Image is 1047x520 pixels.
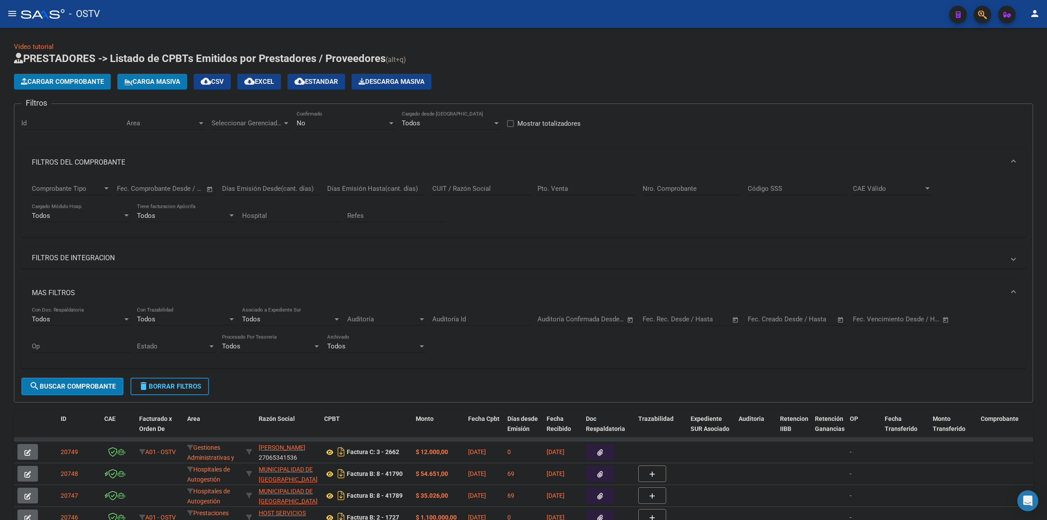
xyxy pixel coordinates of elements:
[626,315,636,325] button: Open calendar
[335,467,347,481] i: Descargar documento
[777,410,811,448] datatable-header-cell: Retencion IIBB
[187,488,230,505] span: Hospitales de Autogestión
[21,176,1026,238] div: FILTROS DEL COMPROBANTE
[237,74,281,90] button: EXCEL
[784,315,826,323] input: End date
[941,315,951,325] button: Open calendar
[517,118,581,129] span: Mostrar totalizadores
[416,492,448,499] strong: $ 35.026,00
[547,470,565,477] span: [DATE]
[294,78,338,86] span: Estandar
[412,410,465,448] datatable-header-cell: Monto
[136,410,184,448] datatable-header-cell: Facturado x Orden De
[32,315,50,323] span: Todos
[850,470,852,477] span: -
[130,378,209,395] button: Borrar Filtros
[643,315,671,323] input: Start date
[468,470,486,477] span: [DATE]
[507,470,514,477] span: 69
[244,76,255,86] mat-icon: cloud_download
[255,410,321,448] datatable-header-cell: Razón Social
[297,119,305,127] span: No
[14,52,386,65] span: PRESTADORES -> Listado de CPBTs Emitidos por Prestadores / Proveedores
[184,410,243,448] datatable-header-cell: Area
[244,78,274,86] span: EXCEL
[359,78,424,86] span: Descarga Masiva
[194,74,231,90] button: CSV
[335,445,347,459] i: Descargar documento
[547,492,565,499] span: [DATE]
[104,415,116,422] span: CAE
[61,470,78,477] span: 20748
[145,448,176,455] span: A01 - OSTV
[259,488,318,515] span: MUNICIPALIDAD DE [GEOGRAPHIC_DATA][PERSON_NAME]
[504,410,543,448] datatable-header-cell: Días desde Emisión
[137,212,155,220] span: Todos
[1030,8,1040,19] mat-icon: person
[61,415,66,422] span: ID
[1017,490,1038,511] div: Open Intercom Messenger
[21,307,1026,368] div: MAS FILTROS
[201,76,211,86] mat-icon: cloud_download
[222,342,240,350] span: Todos
[347,471,403,478] strong: Factura B: 8 - 41790
[547,448,565,455] span: [DATE]
[137,342,208,350] span: Estado
[127,119,197,127] span: Area
[117,74,187,90] button: Carga Masiva
[402,119,420,127] span: Todos
[69,4,100,24] span: - OSTV
[748,315,776,323] input: Start date
[687,410,735,448] datatable-header-cell: Expediente SUR Asociado
[465,410,504,448] datatable-header-cell: Fecha Cpbt
[846,410,881,448] datatable-header-cell: OP
[294,76,305,86] mat-icon: cloud_download
[981,415,1019,422] span: Comprobante
[32,185,103,193] span: Comprobante Tipo
[780,415,808,432] span: Retencion IIBB
[124,78,180,86] span: Carga Masiva
[386,55,406,64] span: (alt+q)
[32,158,1005,167] mat-panel-title: FILTROS DEL COMPROBANTE
[543,410,582,448] datatable-header-cell: Fecha Recibido
[138,382,201,390] span: Borrar Filtros
[21,248,1026,269] mat-expansion-panel-header: FILTROS DE INTEGRACION
[507,415,538,432] span: Días desde Emisión
[32,253,1005,263] mat-panel-title: FILTROS DE INTEGRACION
[885,415,917,432] span: Fecha Transferido
[57,410,101,448] datatable-header-cell: ID
[416,415,434,422] span: Monto
[187,466,230,483] span: Hospitales de Autogestión
[138,381,149,391] mat-icon: delete
[679,315,721,323] input: End date
[61,448,78,455] span: 20749
[889,315,931,323] input: End date
[117,185,145,193] input: Start date
[929,410,977,448] datatable-header-cell: Monto Transferido
[836,315,846,325] button: Open calendar
[850,492,852,499] span: -
[137,315,155,323] span: Todos
[324,415,340,422] span: CPBT
[259,415,295,422] span: Razón Social
[29,381,40,391] mat-icon: search
[212,119,282,127] span: Seleccionar Gerenciador
[850,448,852,455] span: -
[811,410,846,448] datatable-header-cell: Retención Ganancias
[153,185,195,193] input: End date
[259,486,317,505] div: 30545681508
[187,444,234,471] span: Gestiones Administrativas y Otros
[933,415,965,432] span: Monto Transferido
[691,415,729,432] span: Expediente SUR Asociado
[101,410,136,448] datatable-header-cell: CAE
[61,492,78,499] span: 20747
[815,415,845,432] span: Retención Ganancias
[327,342,346,350] span: Todos
[259,465,317,483] div: 30545681508
[735,410,777,448] datatable-header-cell: Auditoria
[347,449,399,456] strong: Factura C: 3 - 2662
[14,74,111,90] button: Cargar Comprobante
[468,448,486,455] span: [DATE]
[242,315,260,323] span: Todos
[507,492,514,499] span: 69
